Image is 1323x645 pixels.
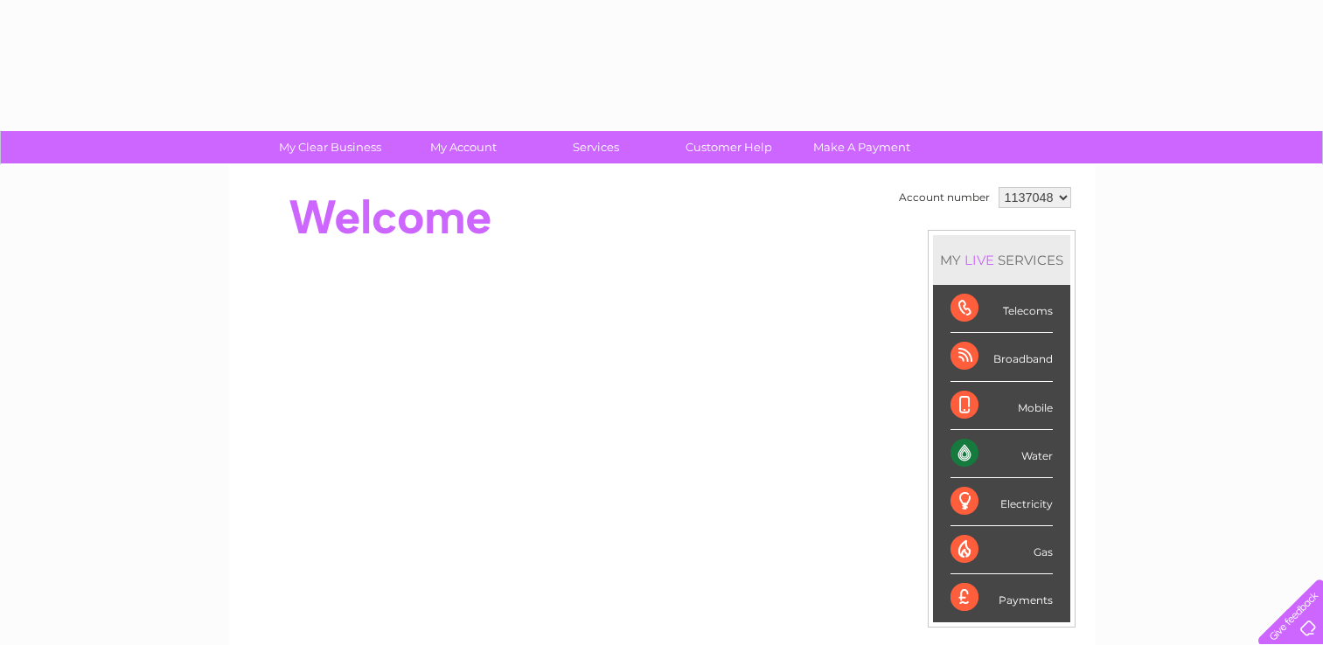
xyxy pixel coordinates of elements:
[258,131,402,163] a: My Clear Business
[961,252,998,268] div: LIVE
[657,131,801,163] a: Customer Help
[950,333,1053,381] div: Broadband
[950,382,1053,430] div: Mobile
[950,574,1053,621] div: Payments
[950,430,1053,478] div: Water
[790,131,934,163] a: Make A Payment
[895,183,994,212] td: Account number
[950,285,1053,333] div: Telecoms
[950,526,1053,574] div: Gas
[933,235,1070,285] div: MY SERVICES
[391,131,535,163] a: My Account
[524,131,668,163] a: Services
[950,478,1053,526] div: Electricity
